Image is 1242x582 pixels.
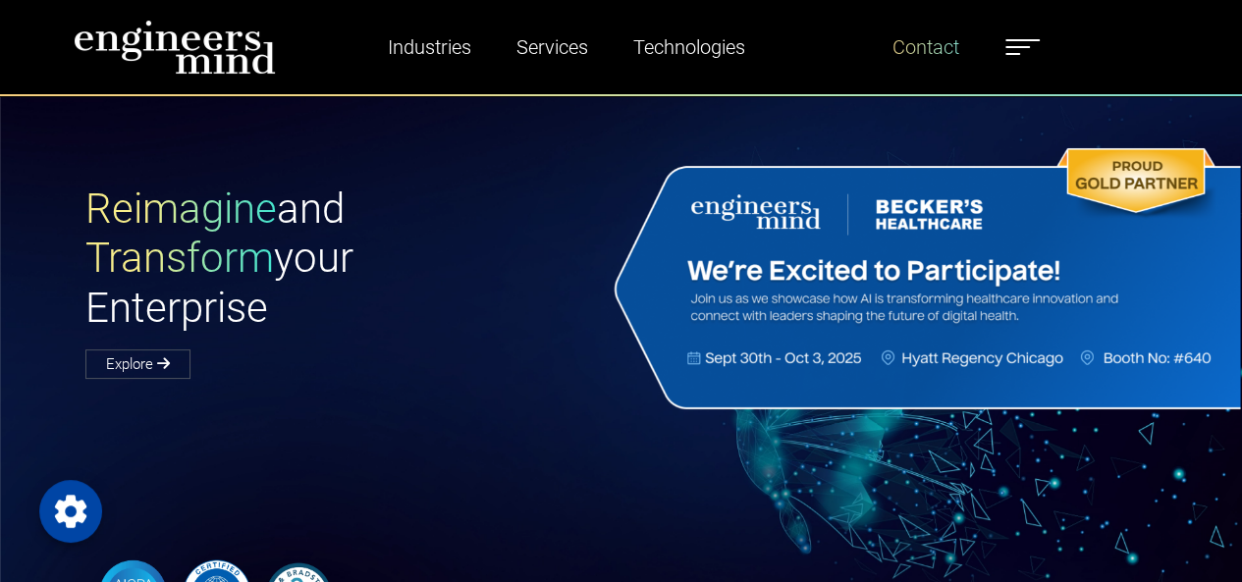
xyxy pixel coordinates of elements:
a: Technologies [625,25,753,70]
img: Website Banner [608,143,1241,414]
span: Reimagine [85,185,277,233]
a: Industries [380,25,479,70]
h1: and your Enterprise [85,185,621,333]
a: Contact [884,25,966,70]
a: Services [509,25,596,70]
a: Explore [85,349,190,379]
img: logo [74,20,276,75]
span: Transform [85,234,274,282]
